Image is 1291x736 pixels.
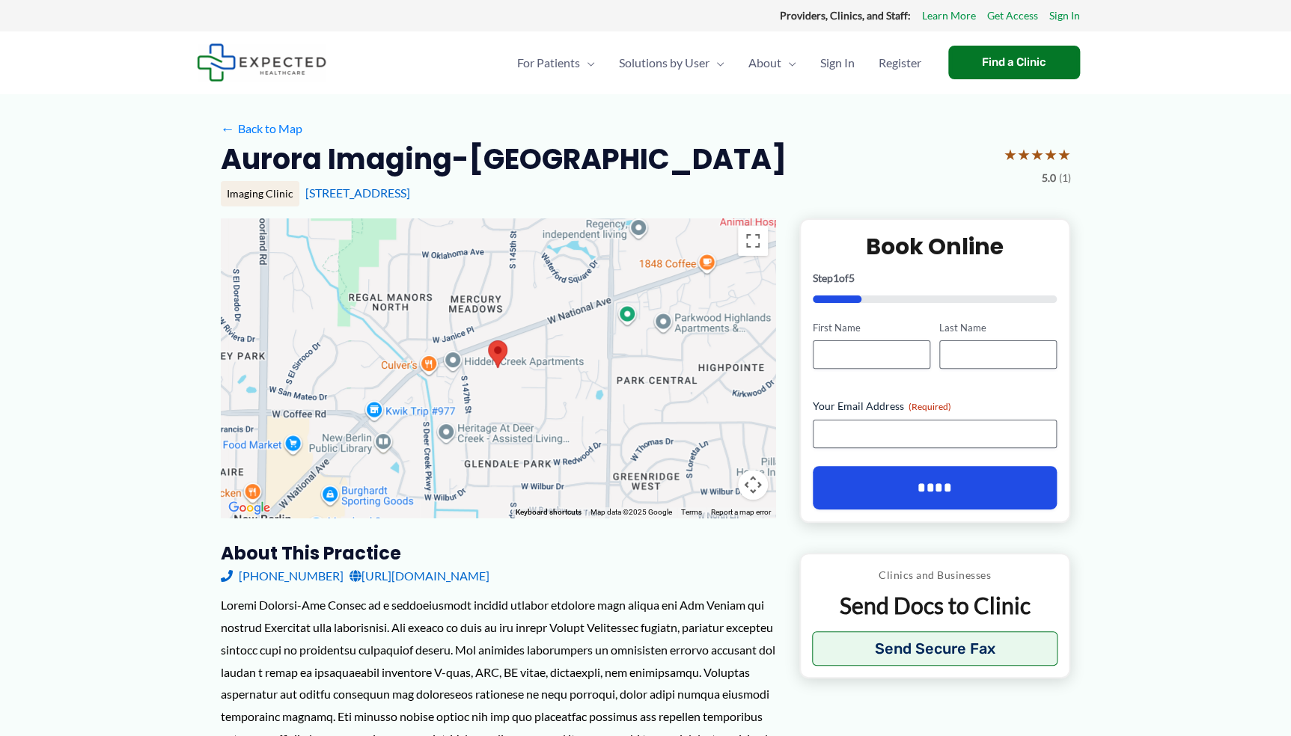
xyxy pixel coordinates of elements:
span: 5.0 [1042,168,1056,188]
a: AboutMenu Toggle [736,37,808,89]
label: Last Name [939,321,1057,335]
a: Sign In [808,37,867,89]
a: ←Back to Map [221,117,302,140]
button: Send Secure Fax [812,631,1058,666]
button: Toggle fullscreen view [738,226,768,256]
div: Imaging Clinic [221,181,299,206]
a: Get Access [987,6,1038,25]
span: Menu Toggle [580,37,595,89]
a: Solutions by UserMenu Toggle [607,37,736,89]
a: [STREET_ADDRESS] [305,185,410,200]
span: For Patients [517,37,580,89]
a: Find a Clinic [948,46,1080,79]
p: Step of [813,273,1057,283]
h2: Aurora Imaging-[GEOGRAPHIC_DATA] [221,141,787,177]
span: ★ [1017,141,1031,168]
span: Sign In [820,37,855,89]
span: ★ [1057,141,1071,168]
img: Expected Healthcare Logo - side, dark font, small [197,43,326,82]
span: Map data ©2025 Google [590,508,672,516]
nav: Primary Site Navigation [505,37,933,89]
span: About [748,37,781,89]
a: Open this area in Google Maps (opens a new window) [225,498,274,518]
label: Your Email Address [813,399,1057,414]
strong: Providers, Clinics, and Staff: [780,9,911,22]
a: Terms [681,508,702,516]
span: Solutions by User [619,37,709,89]
img: Google [225,498,274,518]
a: Register [867,37,933,89]
a: For PatientsMenu Toggle [505,37,607,89]
a: [URL][DOMAIN_NAME] [350,565,489,587]
span: Menu Toggle [709,37,724,89]
span: ← [221,121,235,135]
p: Clinics and Businesses [812,565,1058,585]
a: [PHONE_NUMBER] [221,565,344,587]
button: Map camera controls [738,470,768,500]
button: Keyboard shortcuts [516,507,582,518]
span: (Required) [909,401,951,412]
span: 5 [849,272,855,284]
a: Report a map error [711,508,771,516]
span: Register [879,37,921,89]
a: Learn More [922,6,976,25]
label: First Name [813,321,930,335]
h2: Book Online [813,232,1057,261]
span: ★ [1004,141,1017,168]
span: ★ [1031,141,1044,168]
span: ★ [1044,141,1057,168]
span: Menu Toggle [781,37,796,89]
a: Sign In [1049,6,1080,25]
h3: About this practice [221,542,775,565]
span: (1) [1059,168,1071,188]
p: Send Docs to Clinic [812,591,1058,620]
span: 1 [833,272,839,284]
